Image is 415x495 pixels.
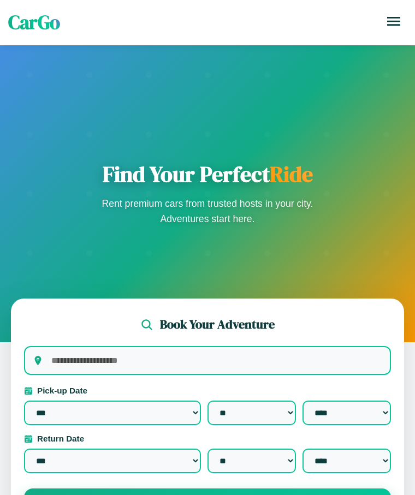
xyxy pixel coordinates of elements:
span: CarGo [8,9,60,35]
h2: Book Your Adventure [160,316,275,333]
p: Rent premium cars from trusted hosts in your city. Adventures start here. [98,196,317,226]
h1: Find Your Perfect [98,161,317,187]
label: Return Date [24,434,391,443]
span: Ride [270,159,313,189]
label: Pick-up Date [24,386,391,395]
